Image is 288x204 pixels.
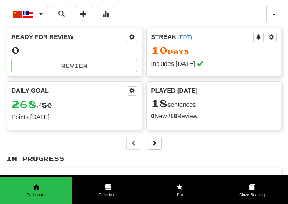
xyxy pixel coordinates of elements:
[151,113,155,120] strong: 0
[151,86,198,95] span: Played [DATE]
[151,98,277,109] div: sentences
[11,86,127,96] div: Daily Goal
[11,102,52,109] span: / 50
[11,98,36,110] span: 268
[216,192,288,198] span: Cloze-Reading
[53,6,70,22] button: Search sentences
[14,175,259,188] div: Fast Track Level 1
[144,192,216,198] span: Pro
[97,6,114,22] button: More stats
[11,59,137,72] button: Review
[178,34,192,40] a: (EDT)
[151,112,277,120] div: New / Review
[151,44,168,56] span: 10
[151,33,254,41] div: Streak
[11,113,137,121] div: Points [DATE]
[7,154,281,163] p: In Progress
[11,45,137,56] div: 0
[75,6,92,22] button: Add sentence to collection
[151,59,277,68] div: Includes [DATE]!
[11,33,127,41] div: Ready for Review
[72,192,144,198] span: Collections
[151,45,277,56] div: Day s
[170,113,177,120] strong: 18
[151,97,168,109] span: 18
